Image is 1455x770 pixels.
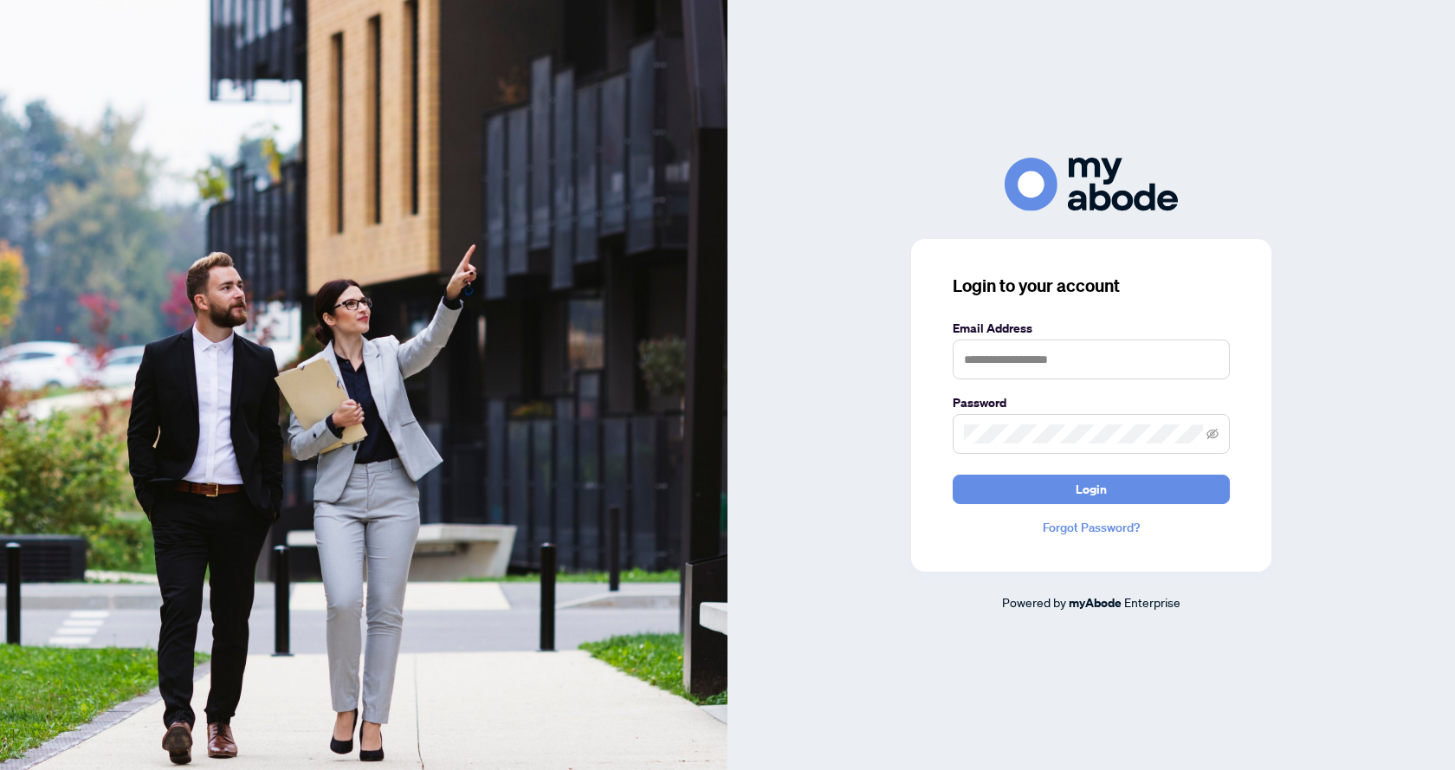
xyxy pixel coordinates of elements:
[1002,594,1066,610] span: Powered by
[1076,476,1107,503] span: Login
[1069,593,1122,612] a: myAbode
[1124,594,1180,610] span: Enterprise
[1005,158,1178,210] img: ma-logo
[1206,428,1219,440] span: eye-invisible
[953,475,1230,504] button: Login
[953,393,1230,412] label: Password
[953,319,1230,338] label: Email Address
[953,518,1230,537] a: Forgot Password?
[953,274,1230,298] h3: Login to your account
